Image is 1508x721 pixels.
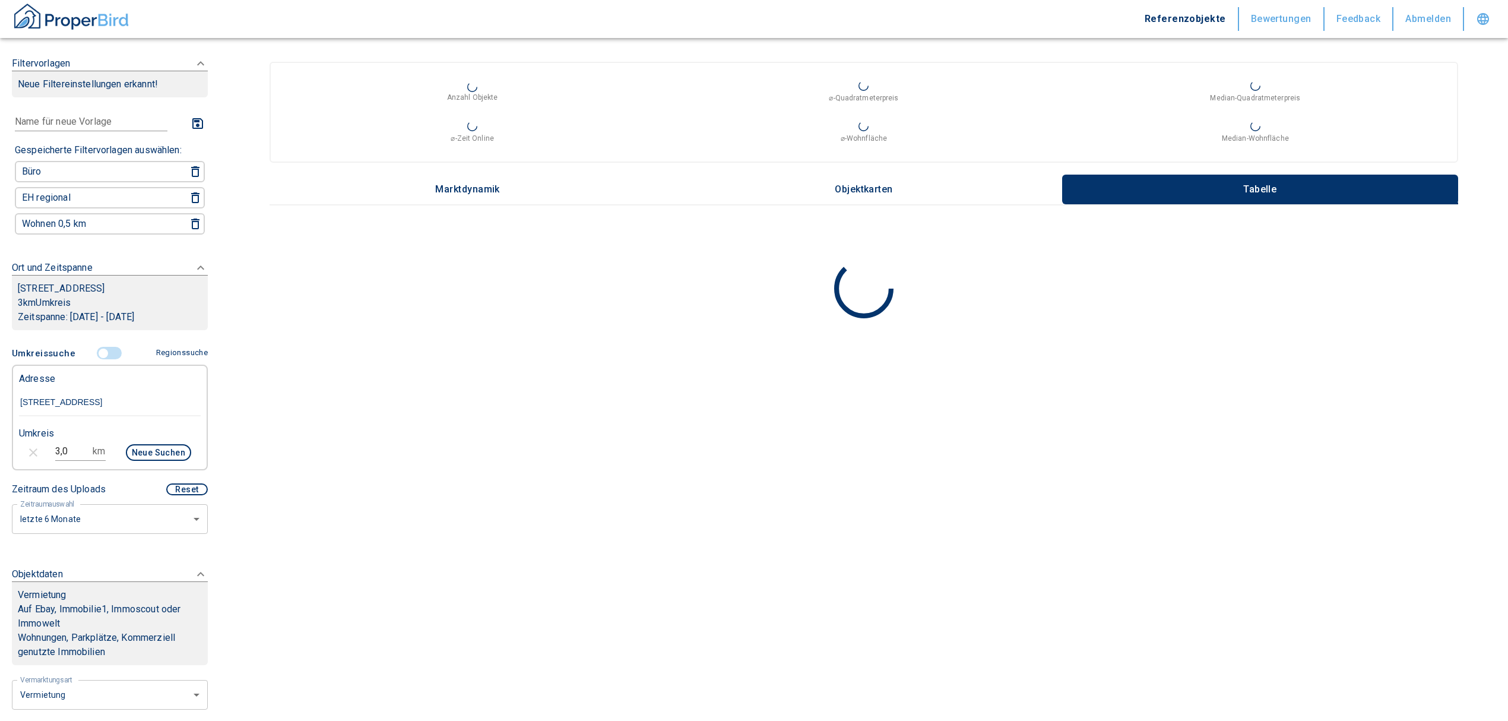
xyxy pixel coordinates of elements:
[1393,7,1464,31] button: Abmelden
[435,184,500,195] p: Marktdynamik
[12,555,208,677] div: ObjektdatenVermietungAuf Ebay, Immobilie1, Immoscout oder ImmoweltWohnungen, Parkplätze, Kommerzi...
[1239,7,1325,31] button: Bewertungen
[12,2,131,31] img: ProperBird Logo and Home Button
[126,444,191,461] button: Neue Suchen
[12,45,208,109] div: FiltervorlagenNeue Filtereinstellungen erkannt!
[12,2,131,36] button: ProperBird Logo and Home Button
[12,342,80,365] button: Umkreissuche
[1230,184,1290,195] p: Tabelle
[12,342,208,534] div: FiltervorlagenNeue Filtereinstellungen erkannt!
[17,163,172,180] button: Büro
[270,175,1458,204] div: wrapped label tabs example
[18,588,66,602] p: Vermietung
[451,133,493,144] p: ⌀-Zeit Online
[22,193,71,203] p: EH regional
[18,296,202,310] p: 3 km Umkreis
[12,249,208,342] div: Ort und Zeitspanne[STREET_ADDRESS]3kmUmkreisZeitspanne: [DATE] - [DATE]
[19,372,55,386] p: Adresse
[151,343,208,363] button: Regionssuche
[12,503,208,535] div: letzte 6 Monate
[12,482,106,497] p: Zeitraum des Uploads
[447,92,498,103] p: Anzahl Objekte
[15,143,182,157] p: Gespeicherte Filtervorlagen auswählen:
[19,426,54,441] p: Umkreis
[829,93,898,103] p: ⌀-Quadratmeterpreis
[22,219,86,229] p: Wohnen 0,5 km
[12,567,63,581] p: Objektdaten
[1222,133,1289,144] p: Median-Wohnfläche
[834,184,894,195] p: Objektkarten
[18,631,202,659] p: Wohnungen, Parkplätze, Kommerziell genutzte Immobilien
[12,109,208,239] div: FiltervorlagenNeue Filtereinstellungen erkannt!
[19,389,201,416] input: Adresse ändern
[1210,93,1300,103] p: Median-Quadratmeterpreis
[17,189,172,206] button: EH regional
[18,282,202,296] p: [STREET_ADDRESS]
[12,679,208,710] div: letzte 6 Monate
[18,77,202,91] p: Neue Filtereinstellungen erkannt!
[166,483,208,495] button: Reset
[1325,7,1394,31] button: Feedback
[1133,7,1239,31] button: Referenzobjekte
[17,216,172,232] button: Wohnen 0,5 km
[93,444,105,458] p: km
[18,310,202,324] p: Zeitspanne: [DATE] - [DATE]
[841,133,887,144] p: ⌀-Wohnfläche
[12,261,93,275] p: Ort und Zeitspanne
[22,167,42,176] p: Büro
[18,602,202,631] p: Auf Ebay, Immobilie1, Immoscout oder Immowelt
[12,56,70,71] p: Filtervorlagen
